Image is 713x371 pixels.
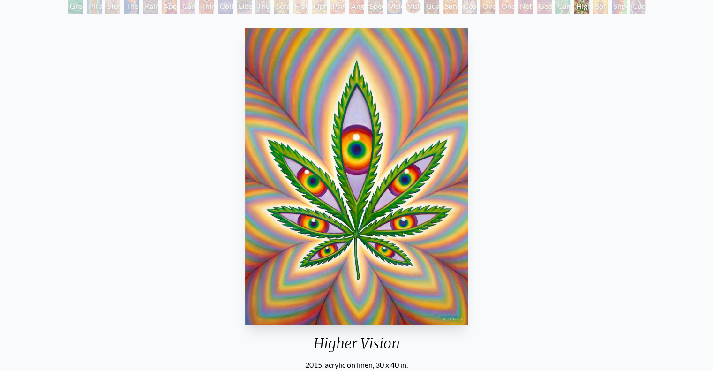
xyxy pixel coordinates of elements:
img: Higher-Vision-2015-Alex-Grey-watermarked.jpg [245,28,468,325]
div: 2015, acrylic on linen, 30 x 40 in. [241,359,472,371]
div: Higher Vision [241,335,472,359]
